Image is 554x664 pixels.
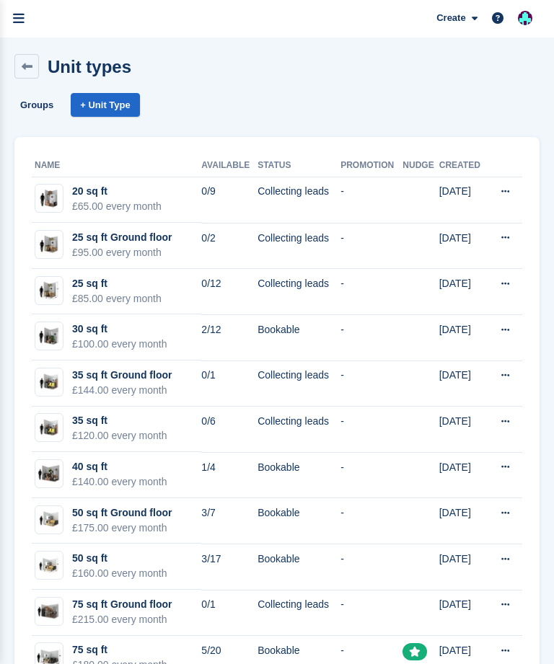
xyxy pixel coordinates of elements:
[201,452,258,498] td: 1/4
[258,177,340,223] td: Collecting leads
[340,590,403,636] td: -
[439,177,487,223] td: [DATE]
[258,590,340,636] td: Collecting leads
[201,407,258,453] td: 0/6
[201,590,258,636] td: 0/1
[201,544,258,590] td: 3/17
[518,11,532,25] img: Simon Gardner
[201,154,258,177] th: Available
[340,154,403,177] th: Promotion
[72,184,162,199] div: 20 sq ft
[439,314,487,360] td: [DATE]
[72,337,167,352] div: £100.00 every month
[340,407,403,453] td: -
[72,322,167,337] div: 30 sq ft
[436,11,465,25] span: Create
[35,280,63,301] img: 25.jpg
[439,360,487,407] td: [DATE]
[439,498,487,544] td: [DATE]
[439,407,487,453] td: [DATE]
[35,464,63,484] img: 40-sqft-unit.jpg
[258,269,340,315] td: Collecting leads
[14,93,59,117] a: Groups
[201,223,258,269] td: 0/2
[48,57,131,76] h2: Unit types
[35,372,63,393] img: 35-sqft-unit.jpg
[72,368,172,383] div: 35 sq ft Ground floor
[340,177,403,223] td: -
[35,509,63,530] img: 50-sqft-unit.jpg
[201,177,258,223] td: 0/9
[72,612,172,627] div: £215.00 every month
[35,188,63,209] img: 20-sqft-unit.jpg
[340,452,403,498] td: -
[72,245,172,260] div: £95.00 every month
[258,360,340,407] td: Collecting leads
[439,269,487,315] td: [DATE]
[35,234,63,255] img: 25-sqft-unit.jpg
[201,314,258,360] td: 2/12
[258,407,340,453] td: Collecting leads
[72,551,167,566] div: 50 sq ft
[72,505,172,521] div: 50 sq ft Ground floor
[72,383,172,398] div: £144.00 every month
[72,276,162,291] div: 25 sq ft
[32,154,201,177] th: Name
[340,360,403,407] td: -
[439,452,487,498] td: [DATE]
[201,269,258,315] td: 0/12
[72,459,167,474] div: 40 sq ft
[258,498,340,544] td: Bookable
[35,417,63,438] img: 35-sqft-unit.jpg
[72,428,167,443] div: £120.00 every month
[439,590,487,636] td: [DATE]
[35,601,63,622] img: 60-sqft-unit.jpg
[340,498,403,544] td: -
[439,223,487,269] td: [DATE]
[340,314,403,360] td: -
[258,154,340,177] th: Status
[35,326,63,347] img: 30-sqft-unit.jpg
[439,544,487,590] td: [DATE]
[340,269,403,315] td: -
[72,566,167,581] div: £160.00 every month
[71,93,139,117] a: + Unit Type
[258,544,340,590] td: Bookable
[72,413,167,428] div: 35 sq ft
[72,230,172,245] div: 25 sq ft Ground floor
[258,314,340,360] td: Bookable
[403,154,439,177] th: Nudge
[201,498,258,544] td: 3/7
[72,521,172,536] div: £175.00 every month
[72,474,167,490] div: £140.00 every month
[72,642,167,658] div: 75 sq ft
[258,452,340,498] td: Bookable
[340,223,403,269] td: -
[72,199,162,214] div: £65.00 every month
[72,597,172,612] div: 75 sq ft Ground floor
[258,223,340,269] td: Collecting leads
[340,544,403,590] td: -
[72,291,162,306] div: £85.00 every month
[201,360,258,407] td: 0/1
[439,154,487,177] th: Created
[35,555,63,576] img: 50.jpg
